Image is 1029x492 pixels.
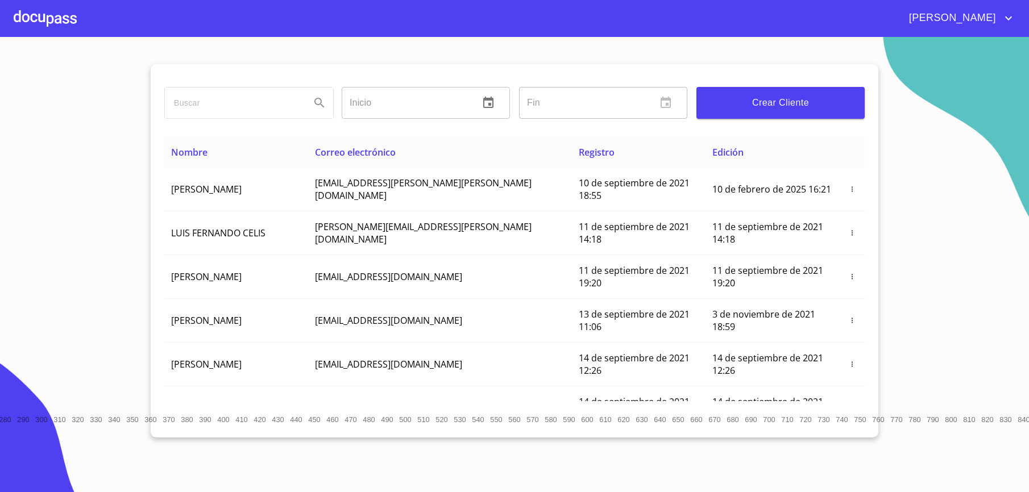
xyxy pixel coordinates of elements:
button: 740 [833,410,851,428]
span: [PERSON_NAME] [171,183,242,195]
span: 690 [745,415,757,424]
span: 810 [963,415,975,424]
span: 740 [836,415,848,424]
button: 660 [687,410,706,428]
span: 670 [708,415,720,424]
span: 340 [108,415,120,424]
span: 390 [199,415,211,424]
span: [PERSON_NAME] [171,314,242,327]
button: 380 [178,410,196,428]
span: 400 [217,415,229,424]
button: 310 [51,410,69,428]
button: 290 [14,410,32,428]
span: 730 [818,415,829,424]
span: 660 [690,415,702,424]
button: 530 [451,410,469,428]
button: 490 [378,410,396,428]
span: Nombre [171,146,208,159]
button: 640 [651,410,669,428]
button: 800 [942,410,960,428]
span: [EMAIL_ADDRESS][DOMAIN_NAME] [315,314,462,327]
span: 3 de noviembre de 2021 18:59 [712,308,815,333]
button: 460 [323,410,342,428]
span: 680 [727,415,738,424]
button: 830 [997,410,1015,428]
button: 580 [542,410,560,428]
button: 540 [469,410,487,428]
span: 800 [945,415,957,424]
span: 11 de septiembre de 2021 14:18 [712,220,823,245]
button: 340 [105,410,123,428]
button: 590 [560,410,578,428]
span: 510 [417,415,429,424]
button: 520 [433,410,451,428]
span: 11 de septiembre de 2021 14:18 [579,220,690,245]
button: 360 [142,410,160,428]
span: 750 [854,415,866,424]
button: 770 [887,410,906,428]
span: 500 [399,415,411,424]
span: 440 [290,415,302,424]
button: 790 [924,410,942,428]
button: 350 [123,410,142,428]
span: 310 [53,415,65,424]
span: 360 [144,415,156,424]
span: 720 [799,415,811,424]
span: 10 de febrero de 2025 16:21 [712,183,831,195]
span: 460 [326,415,338,424]
button: 600 [578,410,596,428]
span: [PERSON_NAME] [171,270,242,283]
button: 400 [214,410,233,428]
button: 690 [742,410,760,428]
span: 700 [763,415,775,424]
span: [EMAIL_ADDRESS][PERSON_NAME][PERSON_NAME][DOMAIN_NAME] [315,177,532,202]
span: Crear Cliente [706,95,856,111]
button: 320 [69,410,87,428]
button: 480 [360,410,378,428]
button: 560 [505,410,524,428]
span: 300 [35,415,47,424]
span: [PERSON_NAME][EMAIL_ADDRESS][PERSON_NAME][DOMAIN_NAME] [315,220,532,245]
button: 430 [269,410,287,428]
span: 830 [999,415,1011,424]
button: 440 [287,410,305,428]
button: 370 [160,410,178,428]
span: 780 [908,415,920,424]
span: Registro [579,146,615,159]
button: 670 [706,410,724,428]
span: 590 [563,415,575,424]
button: 700 [760,410,778,428]
span: 570 [526,415,538,424]
span: 760 [872,415,884,424]
span: 480 [363,415,375,424]
span: 640 [654,415,666,424]
span: 650 [672,415,684,424]
button: 650 [669,410,687,428]
button: 710 [778,410,796,428]
button: 620 [615,410,633,428]
span: [PERSON_NAME] [901,9,1002,27]
span: 770 [890,415,902,424]
button: 330 [87,410,105,428]
button: 570 [524,410,542,428]
button: 450 [305,410,323,428]
span: 620 [617,415,629,424]
span: [PERSON_NAME] [171,358,242,370]
span: 550 [490,415,502,424]
span: Correo electrónico [315,146,396,159]
span: 380 [181,415,193,424]
button: 780 [906,410,924,428]
button: 550 [487,410,505,428]
button: 810 [960,410,978,428]
span: Edición [712,146,744,159]
span: 710 [781,415,793,424]
button: 760 [869,410,887,428]
span: 11 de septiembre de 2021 19:20 [712,264,823,289]
span: 13 de septiembre de 2021 11:06 [579,308,690,333]
span: 11 de septiembre de 2021 19:20 [579,264,690,289]
span: 490 [381,415,393,424]
span: 430 [272,415,284,424]
button: 510 [414,410,433,428]
span: 540 [472,415,484,424]
button: 630 [633,410,651,428]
